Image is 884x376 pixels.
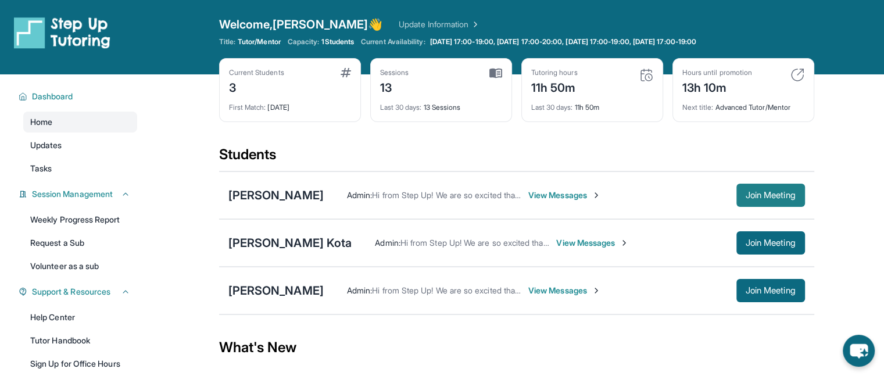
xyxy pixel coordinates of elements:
[380,68,409,77] div: Sessions
[219,322,814,373] div: What's New
[736,231,805,255] button: Join Meeting
[321,37,354,46] span: 1 Students
[23,330,137,351] a: Tutor Handbook
[430,37,696,46] span: [DATE] 17:00-19:00, [DATE] 17:00-20:00, [DATE] 17:00-19:00, [DATE] 17:00-19:00
[23,353,137,374] a: Sign Up for Office Hours
[592,286,601,295] img: Chevron-Right
[428,37,699,46] a: [DATE] 17:00-19:00, [DATE] 17:00-20:00, [DATE] 17:00-19:00, [DATE] 17:00-19:00
[219,37,235,46] span: Title:
[592,191,601,200] img: Chevron-Right
[528,285,601,296] span: View Messages
[228,187,324,203] div: [PERSON_NAME]
[219,145,814,171] div: Students
[30,139,62,151] span: Updates
[23,158,137,179] a: Tasks
[341,68,351,77] img: card
[23,209,137,230] a: Weekly Progress Report
[27,188,130,200] button: Session Management
[556,237,629,249] span: View Messages
[531,103,573,112] span: Last 30 days :
[528,189,601,201] span: View Messages
[682,77,752,96] div: 13h 10m
[288,37,320,46] span: Capacity:
[380,96,502,112] div: 13 Sessions
[228,282,324,299] div: [PERSON_NAME]
[32,91,73,102] span: Dashboard
[229,96,351,112] div: [DATE]
[347,190,372,200] span: Admin :
[361,37,425,46] span: Current Availability:
[23,307,137,328] a: Help Center
[229,68,284,77] div: Current Students
[682,68,752,77] div: Hours until promotion
[399,19,480,30] a: Update Information
[380,103,422,112] span: Last 30 days :
[682,96,804,112] div: Advanced Tutor/Mentor
[27,286,130,298] button: Support & Resources
[639,68,653,82] img: card
[736,279,805,302] button: Join Meeting
[843,335,875,367] button: chat-button
[746,287,796,294] span: Join Meeting
[23,232,137,253] a: Request a Sub
[30,163,52,174] span: Tasks
[23,135,137,156] a: Updates
[790,68,804,82] img: card
[531,77,578,96] div: 11h 50m
[736,184,805,207] button: Join Meeting
[531,68,578,77] div: Tutoring hours
[347,285,372,295] span: Admin :
[531,96,653,112] div: 11h 50m
[229,77,284,96] div: 3
[746,192,796,199] span: Join Meeting
[27,91,130,102] button: Dashboard
[14,16,110,49] img: logo
[682,103,714,112] span: Next title :
[30,116,52,128] span: Home
[229,103,266,112] span: First Match :
[228,235,352,251] div: [PERSON_NAME] Kota
[32,188,113,200] span: Session Management
[489,68,502,78] img: card
[32,286,110,298] span: Support & Resources
[23,112,137,133] a: Home
[23,256,137,277] a: Volunteer as a sub
[468,19,480,30] img: Chevron Right
[219,16,383,33] span: Welcome, [PERSON_NAME] 👋
[375,238,400,248] span: Admin :
[238,37,281,46] span: Tutor/Mentor
[380,77,409,96] div: 13
[746,239,796,246] span: Join Meeting
[620,238,629,248] img: Chevron-Right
